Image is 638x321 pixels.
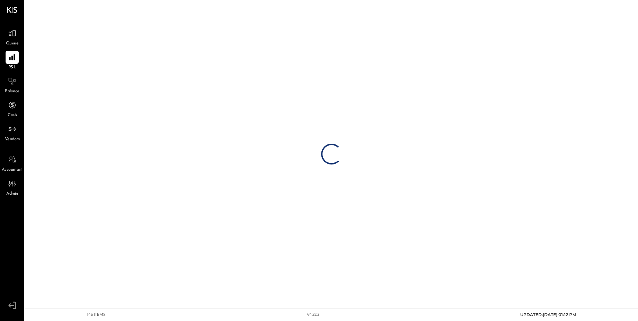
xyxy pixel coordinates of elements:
a: Admin [0,177,24,197]
div: 145 items [87,312,106,318]
a: Queue [0,27,24,47]
div: v 4.32.3 [307,312,319,318]
span: Balance [5,88,19,95]
span: Admin [6,191,18,197]
span: Cash [8,112,17,119]
span: Queue [6,41,19,47]
a: Vendors [0,123,24,143]
span: P&L [8,65,16,71]
a: Cash [0,99,24,119]
span: Vendors [5,136,20,143]
a: Balance [0,75,24,95]
span: Accountant [2,167,23,173]
a: P&L [0,51,24,71]
span: UPDATED: [DATE] 01:12 PM [520,312,576,317]
a: Accountant [0,153,24,173]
